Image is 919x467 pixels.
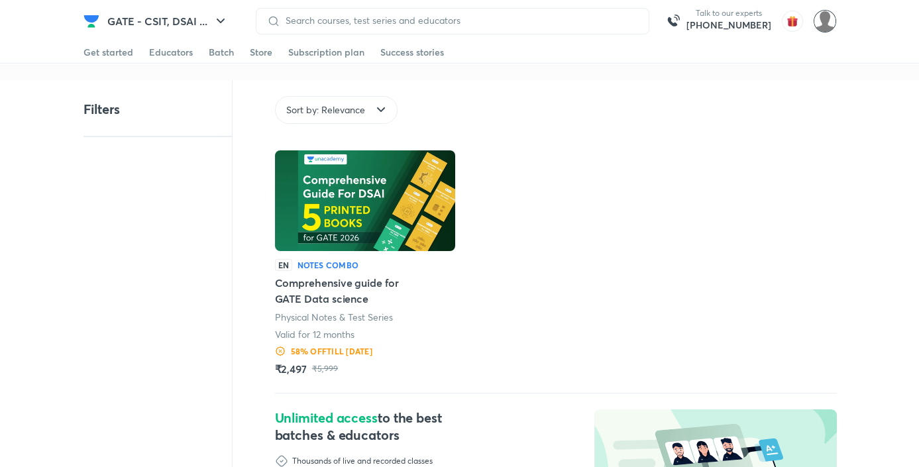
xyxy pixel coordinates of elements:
div: Educators [149,46,193,59]
a: Subscription plan [288,42,364,63]
a: Educators [149,42,193,63]
div: Success stories [380,46,444,59]
div: Get started [83,46,133,59]
p: Physical Notes & Test Series [275,311,394,324]
a: Get started [83,42,133,63]
h6: Notes Combo [297,259,359,271]
h6: 58 % OFF till [DATE] [291,345,372,357]
img: Varsha Sharma [814,10,836,32]
h5: ₹2,497 [275,361,307,377]
a: Batch [209,42,234,63]
a: [PHONE_NUMBER] [686,19,771,32]
input: Search courses, test series and educators [280,15,638,26]
div: Store [250,46,272,59]
p: Valid for 12 months [275,328,354,341]
p: Thousands of live and recorded classes [292,456,433,466]
p: Talk to our experts [686,8,771,19]
div: Subscription plan [288,46,364,59]
span: Sort by: Relevance [286,103,365,117]
img: avatar [782,11,803,32]
button: GATE - CSIT, DSAI ... [99,8,237,34]
h5: Comprehensive guide for GATE Data science [275,275,455,307]
h4: Filters [83,101,120,118]
a: Success stories [380,42,444,63]
img: call-us [660,8,686,34]
img: Discount Logo [275,346,286,356]
span: to the best batches & educators [275,409,442,444]
div: Batch [209,46,234,59]
p: ₹5,999 [312,364,338,374]
h4: Unlimited access [275,409,484,444]
img: Company Logo [83,13,99,29]
a: Store [250,42,272,63]
p: EN [275,259,292,271]
img: Batch Thumbnail [275,150,455,251]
